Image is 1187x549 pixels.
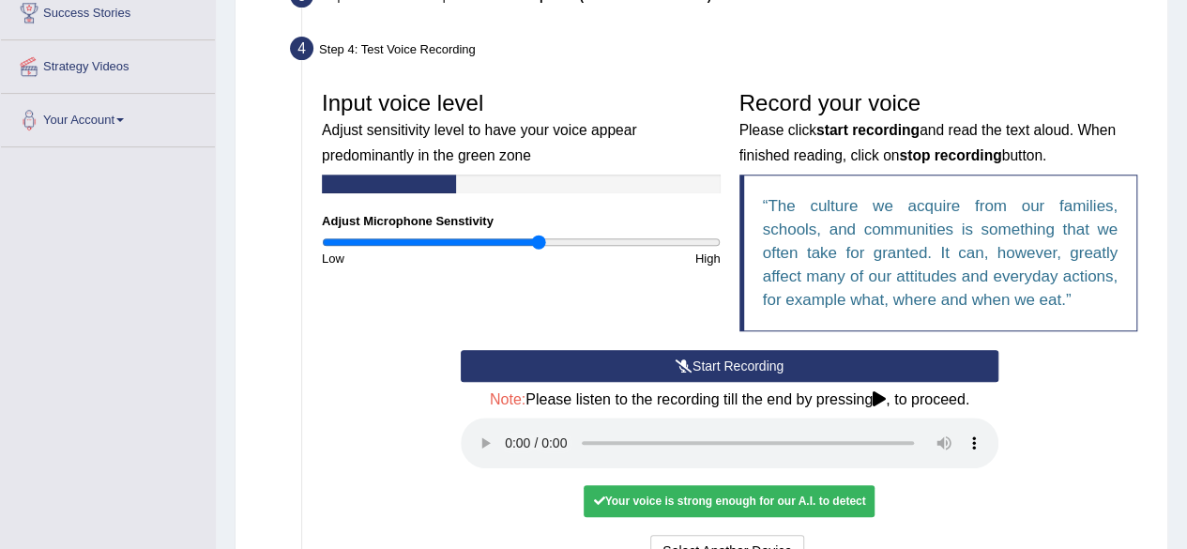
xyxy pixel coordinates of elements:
[1,40,215,87] a: Strategy Videos
[322,212,494,230] label: Adjust Microphone Senstivity
[739,122,1116,162] small: Please click and read the text aloud. When finished reading, click on button.
[816,122,920,138] b: start recording
[763,197,1119,309] q: The culture we acquire from our families, schools, and communities is something that we often tak...
[584,485,875,517] div: Your voice is strong enough for our A.I. to detect
[739,91,1138,165] h3: Record your voice
[282,31,1159,72] div: Step 4: Test Voice Recording
[461,391,998,408] h4: Please listen to the recording till the end by pressing , to proceed.
[899,147,1001,163] b: stop recording
[322,122,636,162] small: Adjust sensitivity level to have your voice appear predominantly in the green zone
[521,250,729,267] div: High
[312,250,521,267] div: Low
[490,391,525,407] span: Note:
[322,91,721,165] h3: Input voice level
[1,94,215,141] a: Your Account
[461,350,998,382] button: Start Recording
